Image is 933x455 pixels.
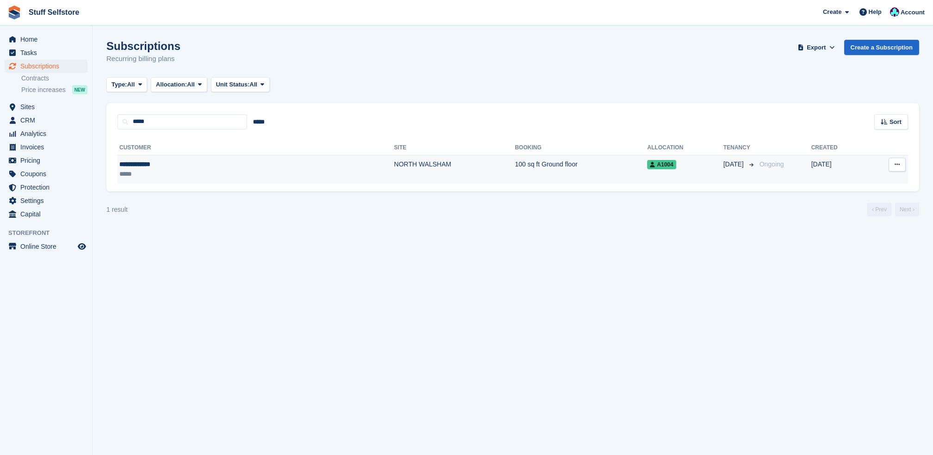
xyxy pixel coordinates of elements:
a: menu [5,167,87,180]
span: Account [901,8,925,17]
span: Tasks [20,46,76,59]
button: Unit Status: All [211,77,270,92]
span: All [127,80,135,89]
span: All [187,80,195,89]
span: Sort [890,117,902,127]
a: menu [5,127,87,140]
div: NEW [72,85,87,94]
a: Preview store [76,241,87,252]
td: 100 sq ft Ground floor [515,155,647,184]
span: Help [869,7,882,17]
th: Tenancy [723,141,756,155]
span: Coupons [20,167,76,180]
a: Create a Subscription [844,40,919,55]
button: Export [796,40,837,55]
span: Capital [20,208,76,221]
span: All [250,80,258,89]
span: Create [823,7,841,17]
a: menu [5,240,87,253]
span: Unit Status: [216,80,250,89]
a: menu [5,208,87,221]
td: [DATE] [811,155,867,184]
a: menu [5,33,87,46]
th: Customer [117,141,394,155]
img: Simon Gardner [890,7,899,17]
span: [DATE] [723,160,746,169]
span: Allocation: [156,80,187,89]
span: Protection [20,181,76,194]
a: menu [5,100,87,113]
a: menu [5,154,87,167]
img: stora-icon-8386f47178a22dfd0bd8f6a31ec36ba5ce8667c1dd55bd0f319d3a0aa187defe.svg [7,6,21,19]
span: Subscriptions [20,60,76,73]
th: Allocation [647,141,723,155]
a: Next [895,203,919,216]
button: Allocation: All [151,77,207,92]
span: Export [807,43,826,52]
span: Analytics [20,127,76,140]
a: menu [5,114,87,127]
span: Sites [20,100,76,113]
span: Online Store [20,240,76,253]
a: menu [5,181,87,194]
span: Pricing [20,154,76,167]
h1: Subscriptions [106,40,180,52]
span: Ongoing [760,160,784,168]
span: Invoices [20,141,76,154]
p: Recurring billing plans [106,54,180,64]
a: Price increases NEW [21,85,87,95]
span: Type: [111,80,127,89]
span: Home [20,33,76,46]
th: Created [811,141,867,155]
nav: Page [865,203,921,216]
span: Settings [20,194,76,207]
span: Storefront [8,228,92,238]
th: Booking [515,141,647,155]
a: Contracts [21,74,87,83]
button: Type: All [106,77,147,92]
a: menu [5,46,87,59]
td: NORTH WALSHAM [394,155,515,184]
a: menu [5,194,87,207]
span: CRM [20,114,76,127]
div: 1 result [106,205,128,215]
th: Site [394,141,515,155]
a: menu [5,60,87,73]
a: menu [5,141,87,154]
a: Previous [867,203,891,216]
span: A1004 [647,160,676,169]
span: Price increases [21,86,66,94]
a: Stuff Selfstore [25,5,83,20]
